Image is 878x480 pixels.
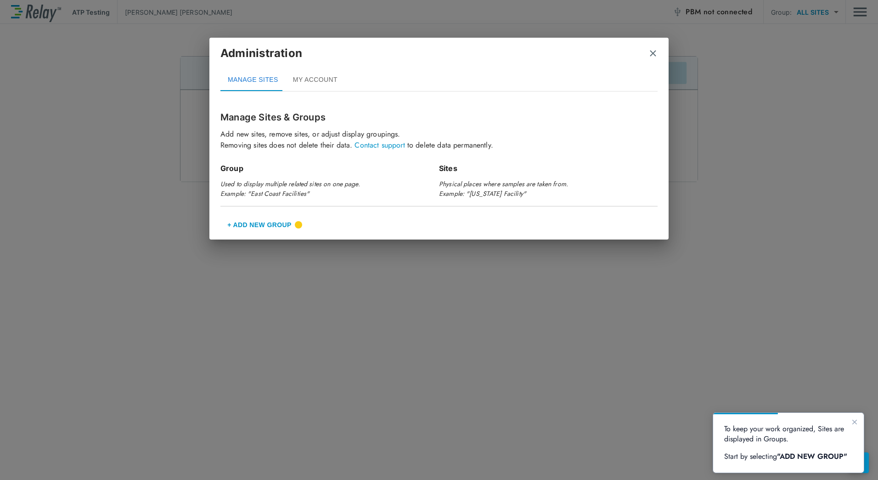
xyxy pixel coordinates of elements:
[355,140,405,150] a: Contact support
[220,163,439,174] p: Group
[220,69,286,91] button: MANAGE SITES
[286,69,345,91] button: MY ACCOUNT
[220,45,302,62] p: Administration
[648,49,658,58] img: Close
[439,179,568,198] em: Physical places where samples are taken from. Example: "[US_STATE] Facility"
[220,129,658,151] p: Add new sites, remove sites, or adjust display groupings. Removing sites does not delete their da...
[220,110,658,124] p: Manage Sites & Groups
[439,163,658,174] p: Sites
[648,49,658,58] button: close
[713,413,864,473] iframe: bubble
[220,179,360,198] em: Used to display multiple related sites on one page. Example: "East Coast Facilities"
[220,214,298,236] button: + Add New Group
